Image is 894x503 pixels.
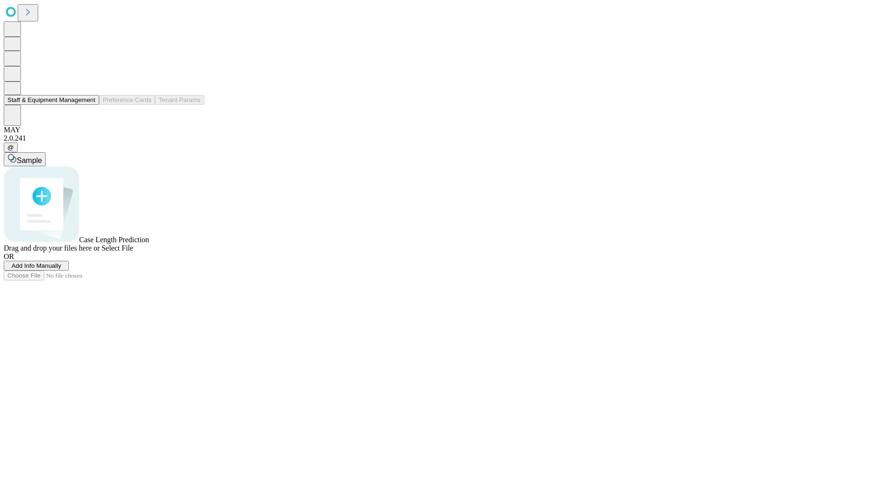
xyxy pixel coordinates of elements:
button: Tenant Params [155,95,204,105]
div: 2.0.241 [4,134,890,143]
button: Preference Cards [99,95,155,105]
span: Case Length Prediction [79,236,149,244]
span: OR [4,252,14,260]
div: MAY [4,126,890,134]
button: Staff & Equipment Management [4,95,99,105]
span: Add Info Manually [12,262,61,269]
span: @ [7,144,14,151]
button: Sample [4,152,46,166]
span: Drag and drop your files here or [4,244,100,252]
button: @ [4,143,18,152]
button: Add Info Manually [4,261,69,271]
span: Sample [17,156,42,164]
span: Select File [102,244,133,252]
